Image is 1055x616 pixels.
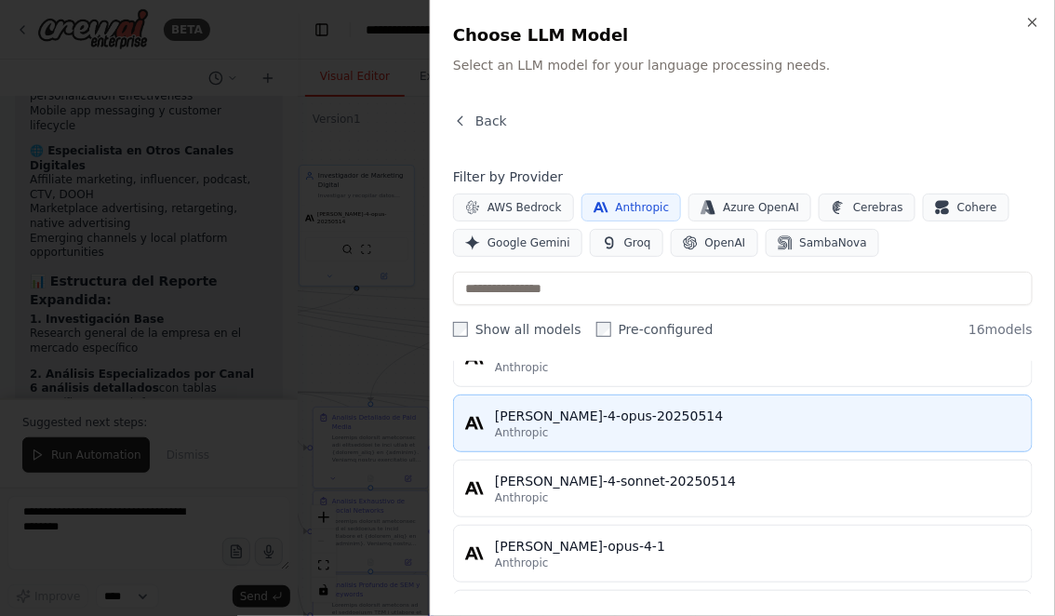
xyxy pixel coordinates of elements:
[453,167,1033,186] h4: Filter by Provider
[596,320,714,339] label: Pre-configured
[766,229,879,257] button: SambaNova
[723,200,799,215] span: Azure OpenAI
[495,360,549,375] span: Anthropic
[475,112,507,130] span: Back
[487,235,570,250] span: Google Gemini
[495,556,549,570] span: Anthropic
[487,200,562,215] span: AWS Bedrock
[624,235,651,250] span: Groq
[495,407,1021,425] div: [PERSON_NAME]-4-opus-20250514
[957,200,997,215] span: Cohere
[853,200,903,215] span: Cerebras
[453,395,1033,452] button: [PERSON_NAME]-4-opus-20250514Anthropic
[495,472,1021,490] div: [PERSON_NAME]-4-sonnet-20250514
[453,56,1033,74] p: Select an LLM model for your language processing needs.
[590,229,663,257] button: Groq
[581,194,682,221] button: Anthropic
[968,320,1033,339] span: 16 models
[453,525,1033,583] button: [PERSON_NAME]-opus-4-1Anthropic
[800,235,867,250] span: SambaNova
[453,194,574,221] button: AWS Bedrock
[495,425,549,440] span: Anthropic
[688,194,811,221] button: Azure OpenAI
[453,112,507,130] button: Back
[453,460,1033,517] button: [PERSON_NAME]-4-sonnet-20250514Anthropic
[453,229,582,257] button: Google Gemini
[596,322,611,337] input: Pre-configured
[453,322,468,337] input: Show all models
[616,200,670,215] span: Anthropic
[453,320,581,339] label: Show all models
[495,490,549,505] span: Anthropic
[923,194,1009,221] button: Cohere
[453,22,1033,48] h2: Choose LLM Model
[819,194,915,221] button: Cerebras
[495,537,1021,556] div: [PERSON_NAME]-opus-4-1
[671,229,758,257] button: OpenAI
[705,235,746,250] span: OpenAI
